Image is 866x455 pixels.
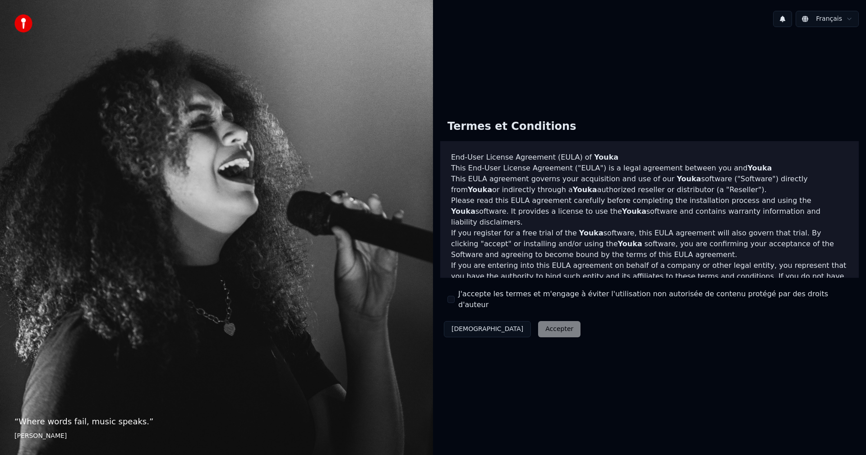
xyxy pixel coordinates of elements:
[451,195,848,228] p: Please read this EULA agreement carefully before completing the installation process and using th...
[622,207,646,216] span: Youka
[444,321,531,337] button: [DEMOGRAPHIC_DATA]
[594,153,618,161] span: Youka
[451,228,848,260] p: If you register for a free trial of the software, this EULA agreement will also govern that trial...
[618,239,642,248] span: Youka
[747,164,772,172] span: Youka
[451,152,848,163] h3: End-User License Agreement (EULA) of
[451,174,848,195] p: This EULA agreement governs your acquisition and use of our software ("Software") directly from o...
[451,163,848,174] p: This End-User License Agreement ("EULA") is a legal agreement between you and
[14,432,419,441] footer: [PERSON_NAME]
[468,185,492,194] span: Youka
[579,229,603,237] span: Youka
[573,185,597,194] span: Youka
[451,260,848,303] p: If you are entering into this EULA agreement on behalf of a company or other legal entity, you re...
[440,112,583,141] div: Termes et Conditions
[14,415,419,428] p: “ Where words fail, music speaks. ”
[677,175,701,183] span: Youka
[14,14,32,32] img: youka
[458,289,852,310] label: J'accepte les termes et m'engage à éviter l'utilisation non autorisée de contenu protégé par des ...
[451,207,475,216] span: Youka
